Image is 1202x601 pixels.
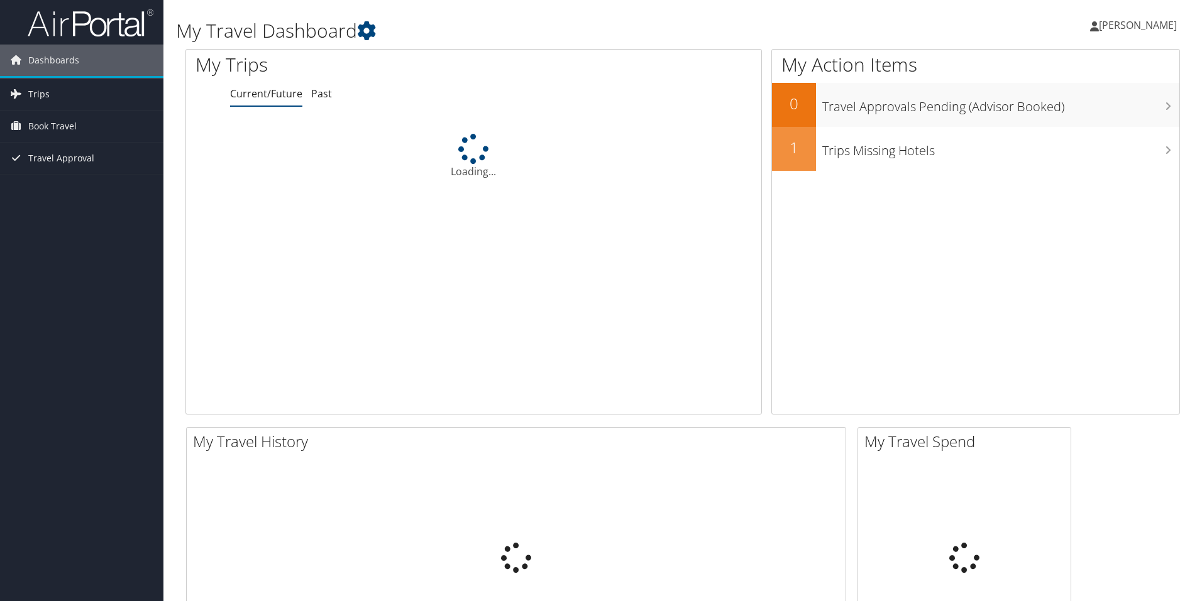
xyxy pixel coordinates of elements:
[1090,6,1189,44] a: [PERSON_NAME]
[1099,18,1177,32] span: [PERSON_NAME]
[28,45,79,76] span: Dashboards
[196,51,512,78] h1: My Trips
[772,51,1179,78] h1: My Action Items
[28,143,94,174] span: Travel Approval
[28,79,50,110] span: Trips
[28,111,77,142] span: Book Travel
[772,93,816,114] h2: 0
[28,8,153,38] img: airportal-logo.png
[186,134,761,179] div: Loading...
[822,136,1179,160] h3: Trips Missing Hotels
[193,431,846,452] h2: My Travel History
[176,18,852,44] h1: My Travel Dashboard
[822,92,1179,116] h3: Travel Approvals Pending (Advisor Booked)
[772,127,1179,171] a: 1Trips Missing Hotels
[230,87,302,100] a: Current/Future
[311,87,332,100] a: Past
[772,137,816,158] h2: 1
[772,83,1179,127] a: 0Travel Approvals Pending (Advisor Booked)
[864,431,1071,452] h2: My Travel Spend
